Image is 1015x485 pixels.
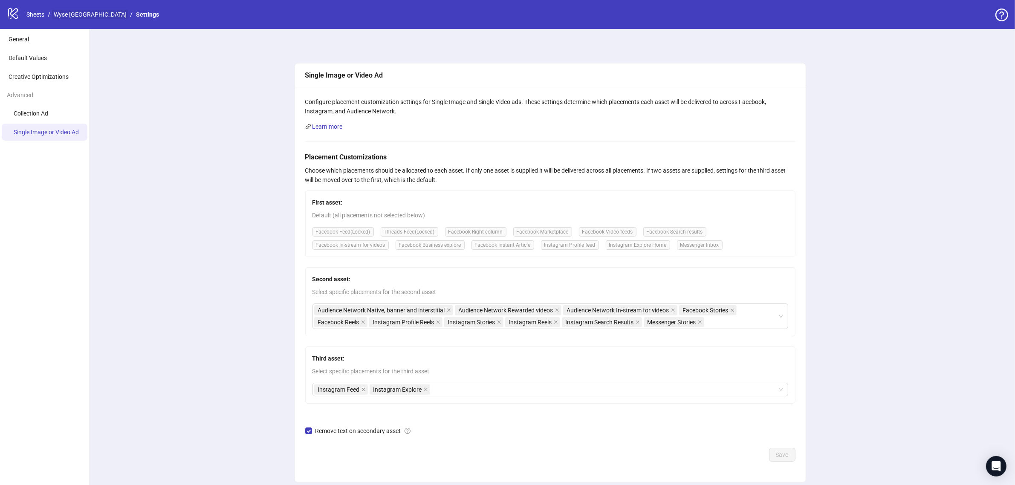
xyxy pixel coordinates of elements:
span: Facebook Right column [445,227,506,237]
span: Instagram Feed [318,385,360,394]
span: Messenger Stories [648,318,696,327]
a: Sheets [25,10,46,19]
span: Instagram Explore [370,384,430,395]
span: Facebook Video feeds [579,227,636,237]
span: Default (all placements not selected below) [312,211,788,220]
span: Audience Network In-stream for videos [563,305,677,315]
span: Messenger Inbox [677,240,723,250]
span: close [671,308,675,312]
span: Facebook Instant Article [471,240,534,250]
span: Collection Ad [14,110,48,117]
span: Instagram Explore Home [606,240,670,250]
strong: Third asset: [312,355,345,362]
span: Single Image or Video Ad [14,129,79,136]
a: Wyse [GEOGRAPHIC_DATA] [52,10,128,19]
span: Remove text on secondary asset [312,426,414,436]
span: Audience Network Rewarded videos [459,306,553,315]
span: close [424,387,428,392]
span: close [436,320,440,324]
span: Facebook In-stream for videos [312,240,389,250]
span: Facebook Stories [683,306,729,315]
h5: Placement Customizations [305,152,795,162]
span: close [361,387,366,392]
span: close [636,320,640,324]
span: Instagram Feed [314,384,368,395]
a: Settings [134,10,161,19]
button: Save [769,448,795,462]
span: Audience Network In-stream for videos [567,306,669,315]
strong: Second asset: [312,276,351,283]
span: Messenger Stories [644,317,704,327]
li: / [48,10,50,19]
span: Instagram Explore [373,385,422,394]
span: close [554,320,558,324]
span: Facebook Reels [314,317,367,327]
span: question-circle [995,9,1008,21]
strong: First asset: [312,199,343,206]
span: Instagram Profile feed [541,240,599,250]
span: Instagram Stories [444,317,503,327]
span: link [305,124,311,130]
span: Audience Network Rewarded videos [455,305,561,315]
span: close [361,320,365,324]
span: Facebook Search results [643,227,706,237]
span: Creative Optimizations [9,73,69,80]
span: General [9,36,29,43]
span: Instagram Reels [505,317,560,327]
span: Facebook Marketplace [513,227,572,237]
span: Default Values [9,55,47,61]
span: close [447,308,451,312]
span: Facebook Reels [318,318,359,327]
span: Audience Network Native, banner and interstitial [318,306,445,315]
span: Instagram Profile Reels [373,318,434,327]
span: Select specific placements for the second asset [312,287,788,297]
span: Instagram Stories [448,318,495,327]
span: Facebook Stories [679,305,737,315]
div: Open Intercom Messenger [986,456,1006,476]
span: close [730,308,735,312]
span: Threads Feed (Locked) [381,227,438,237]
div: Configure placement customization settings for Single Image and Single Video ads. These settings ... [305,97,795,116]
span: close [555,308,559,312]
li: / [130,10,133,19]
span: Select specific placements for the third asset [312,367,788,376]
span: Instagram Reels [509,318,552,327]
span: close [698,320,702,324]
span: Facebook Feed (Locked) [312,227,374,237]
span: question-circle [405,428,411,434]
span: Instagram Search Results [562,317,642,327]
span: Instagram Search Results [566,318,634,327]
div: Single Image or Video Ad [305,70,795,81]
span: close [497,320,501,324]
div: Choose which placements should be allocated to each asset. If only one asset is supplied it will ... [305,166,795,185]
span: Instagram Profile Reels [369,317,442,327]
span: Audience Network Native, banner and interstitial [314,305,453,315]
a: Learn more [312,123,343,130]
span: Facebook Business explore [396,240,465,250]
